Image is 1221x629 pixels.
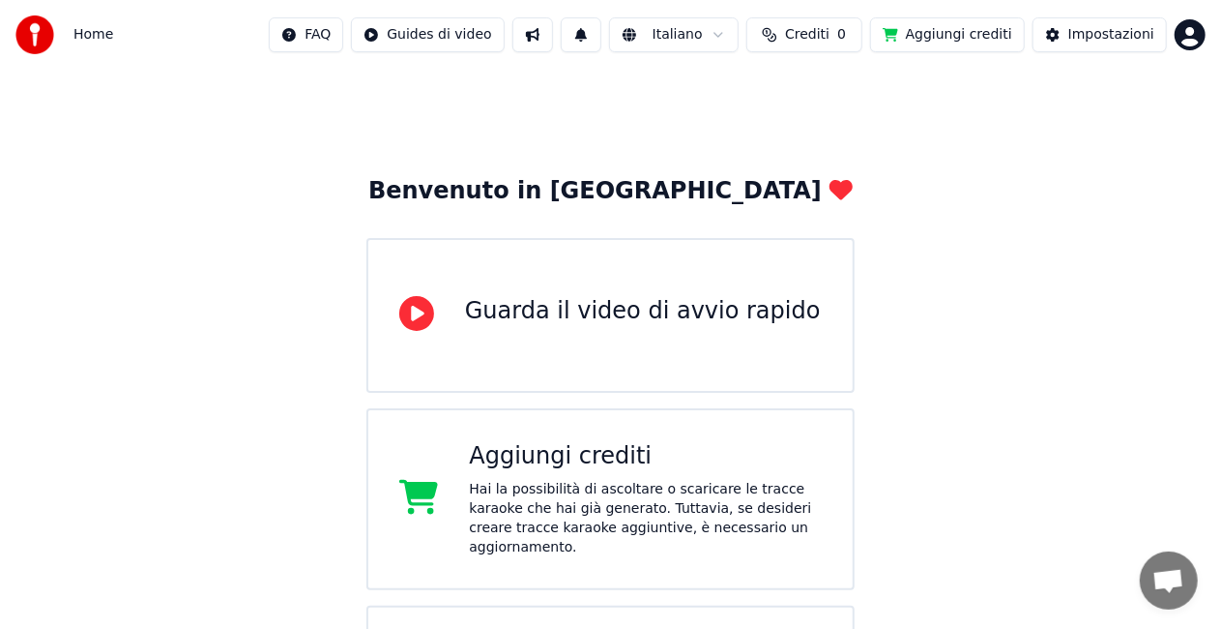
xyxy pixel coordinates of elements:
span: 0 [837,25,846,45]
div: Hai la possibilità di ascoltare o scaricare le tracce karaoke che hai già generato. Tuttavia, se ... [469,480,822,557]
div: Benvenuto in [GEOGRAPHIC_DATA] [368,176,853,207]
button: Aggiungi crediti [870,17,1025,52]
button: Crediti0 [746,17,862,52]
button: Impostazioni [1032,17,1167,52]
img: youka [15,15,54,54]
span: Crediti [785,25,829,45]
div: Aggiungi crediti [469,441,822,472]
button: FAQ [269,17,343,52]
nav: breadcrumb [73,25,113,45]
div: Guarda il video di avvio rapido [465,296,821,327]
div: Aprire la chat [1140,552,1198,610]
div: Impostazioni [1068,25,1154,45]
span: Home [73,25,113,45]
button: Guides di video [351,17,504,52]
